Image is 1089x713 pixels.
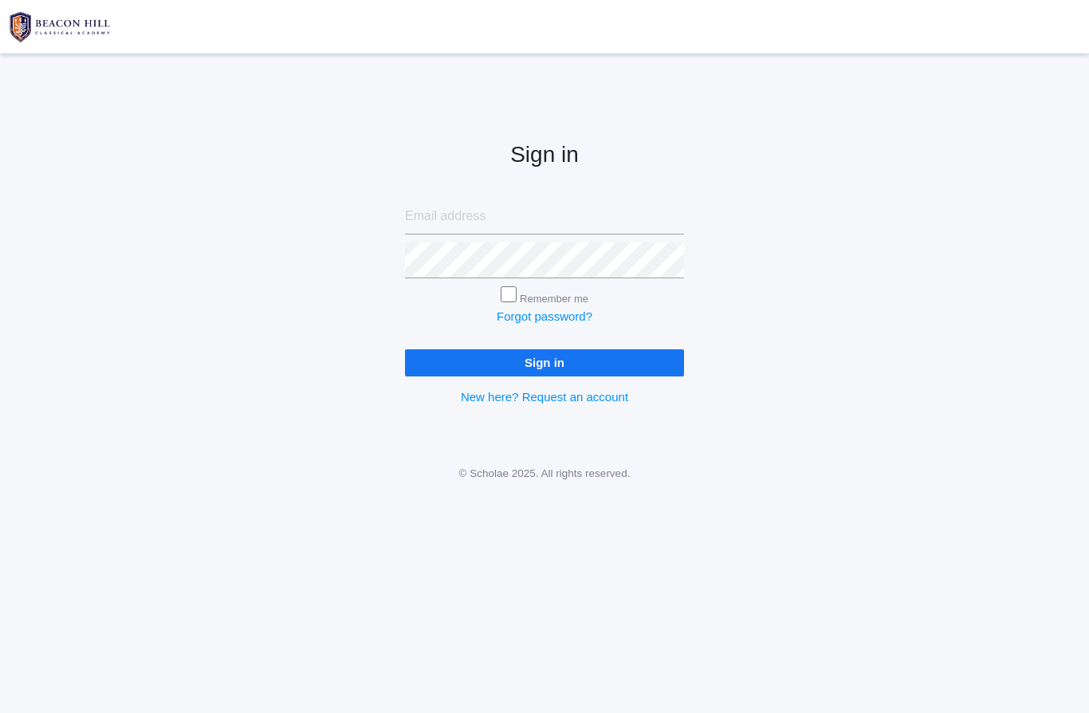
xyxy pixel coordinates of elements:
input: Sign in [405,349,684,376]
h2: Sign in [405,143,684,167]
label: Remember me [520,293,588,305]
input: Email address [405,199,684,234]
a: New here? Request an account [461,390,628,404]
a: Forgot password? [497,309,592,323]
